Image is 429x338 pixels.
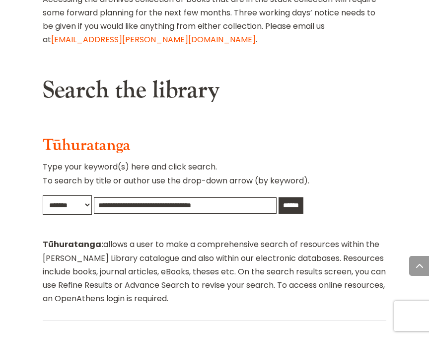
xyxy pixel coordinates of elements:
[43,238,386,305] p: allows a user to make a comprehensive search of resources within the [PERSON_NAME] Library catalo...
[43,136,386,160] h3: Tūhuratanga
[43,76,386,110] h2: Search the library
[51,34,256,45] a: [EMAIL_ADDRESS][PERSON_NAME][DOMAIN_NAME]
[43,239,103,250] strong: Tūhuratanga:
[43,160,386,195] p: Type your keyword(s) here and click search. To search by title or author use the drop-down arrow ...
